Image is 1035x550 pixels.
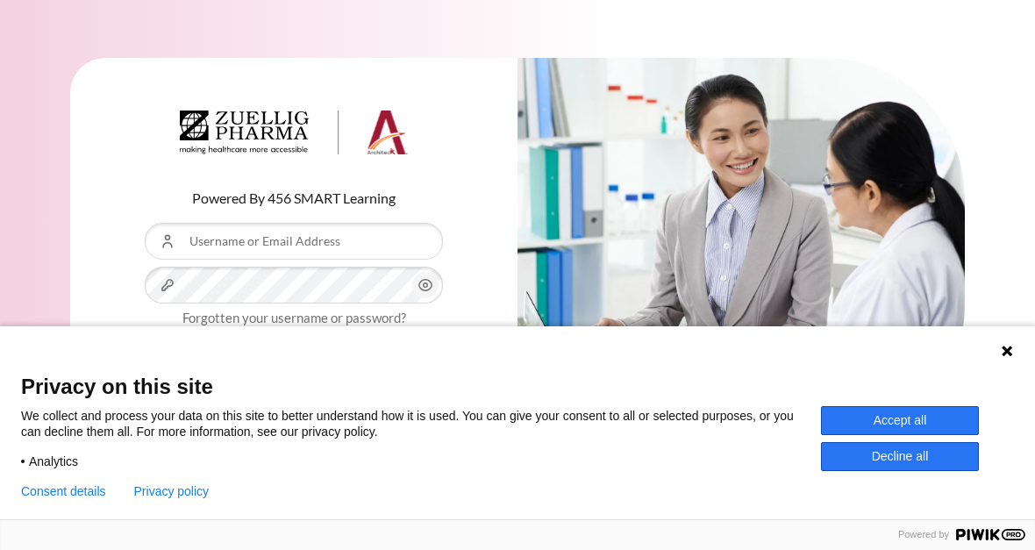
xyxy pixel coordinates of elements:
[821,442,979,471] button: Decline all
[891,529,956,540] span: Powered by
[145,188,443,209] p: Powered By 456 SMART Learning
[145,223,443,260] input: Username or Email Address
[21,408,821,439] p: We collect and process your data on this site to better understand how it is used. You can give y...
[21,374,1014,399] span: Privacy on this site
[29,454,78,469] span: Analytics
[180,111,408,161] a: Architeck
[180,111,408,154] img: Architeck
[21,484,106,498] button: Consent details
[134,484,210,498] a: Privacy policy
[821,406,979,435] button: Accept all
[182,310,406,325] a: Forgotten your username or password?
